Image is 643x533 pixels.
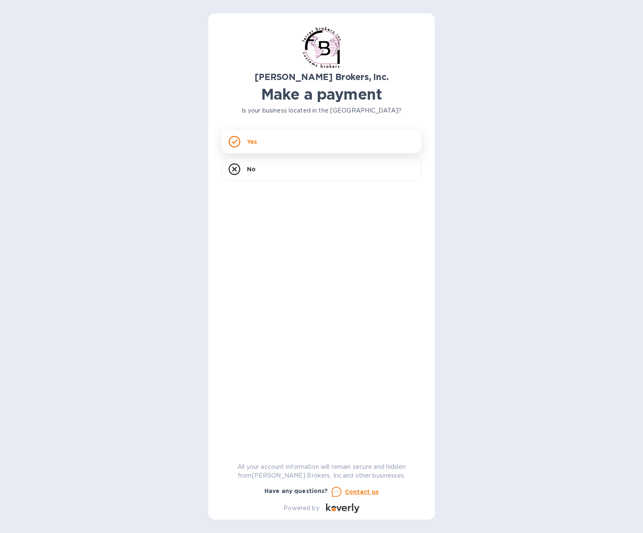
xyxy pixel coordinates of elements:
[345,488,379,495] u: Contact us
[254,72,388,82] b: [PERSON_NAME] Brokers, Inc.
[247,165,256,173] p: No
[222,85,421,103] h1: Make a payment
[247,138,257,146] p: Yes
[284,504,319,513] p: Powered by
[222,463,421,480] p: All your account information will remain secure and hidden from [PERSON_NAME] Brokers, Inc. and o...
[264,488,328,494] b: Have any questions?
[222,106,421,115] p: Is your business located in the [GEOGRAPHIC_DATA]?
